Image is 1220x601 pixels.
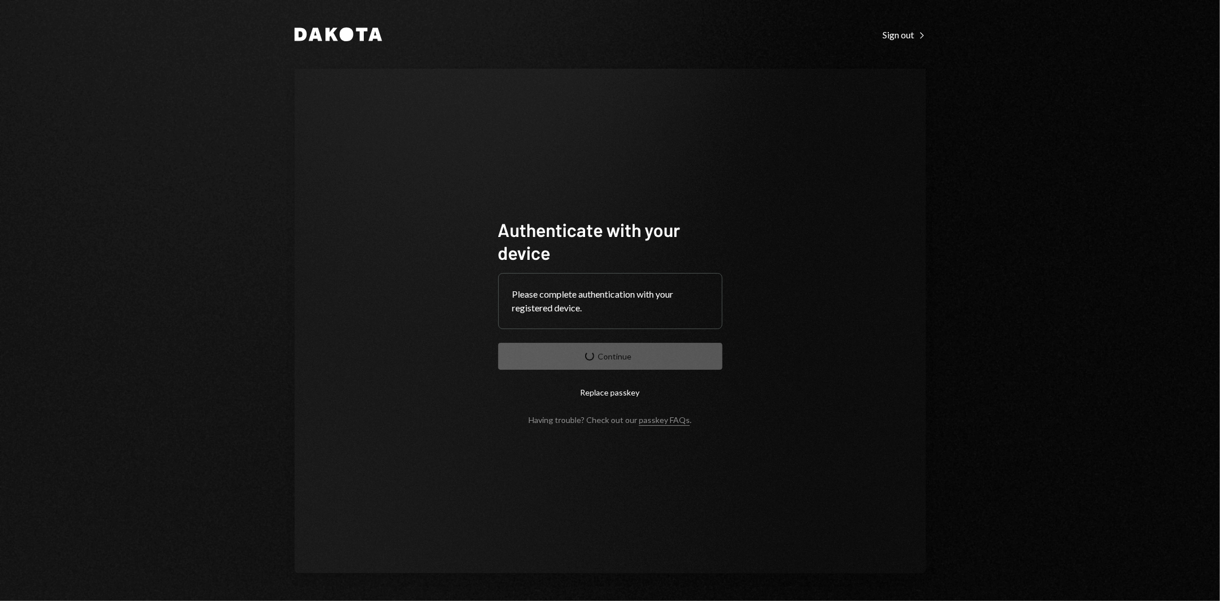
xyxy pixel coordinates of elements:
[883,28,926,41] a: Sign out
[528,415,692,425] div: Having trouble? Check out our .
[883,29,926,41] div: Sign out
[639,415,690,426] a: passkey FAQs
[498,218,722,264] h1: Authenticate with your device
[512,287,708,315] div: Please complete authentication with your registered device.
[498,379,722,406] button: Replace passkey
